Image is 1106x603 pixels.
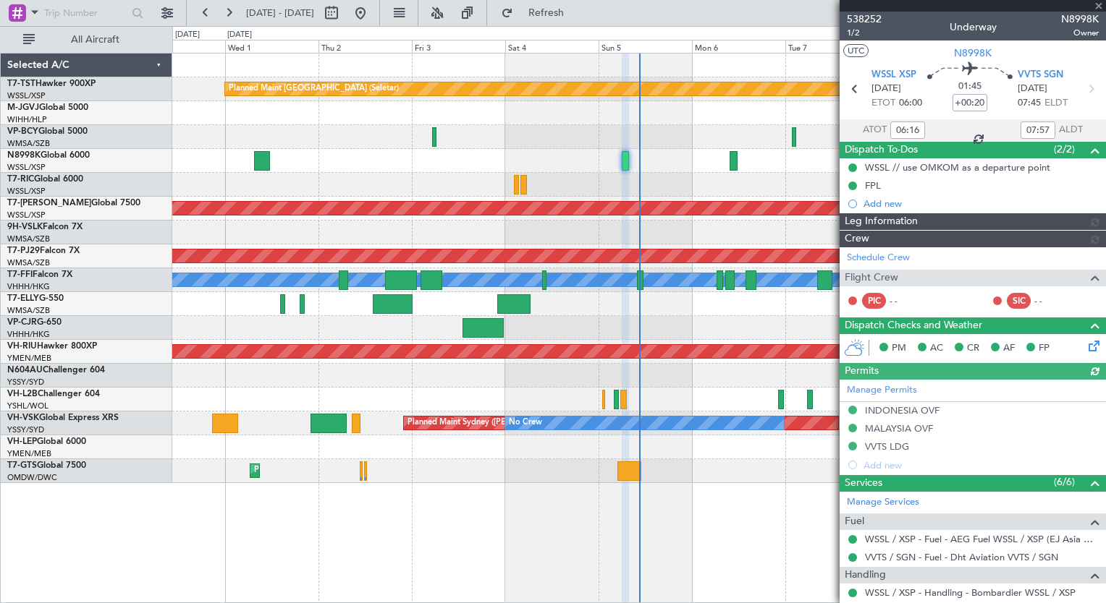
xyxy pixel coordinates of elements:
a: VH-RIUHawker 800XP [7,342,97,351]
span: VP-CJR [7,318,37,327]
a: VHHH/HKG [7,329,50,340]
span: FP [1039,341,1050,356]
a: YMEN/MEB [7,448,51,459]
span: (2/2) [1054,142,1075,157]
span: Fuel [845,513,864,530]
a: T7-PJ29Falcon 7X [7,247,80,255]
div: Sat 4 [505,40,599,53]
div: Sun 5 [599,40,692,53]
span: T7-TST [7,80,35,88]
div: Add new [864,197,1099,210]
a: YSHL/WOL [7,401,48,411]
div: Thu 2 [318,40,412,53]
span: Handling [845,567,886,583]
span: CR [967,341,979,356]
span: Owner [1061,27,1099,39]
a: YSSY/SYD [7,424,44,435]
button: UTC [843,44,869,57]
span: N8998K [1061,12,1099,27]
a: T7-GTSGlobal 7500 [7,461,86,470]
span: AC [930,341,943,356]
span: Services [845,475,882,492]
span: 1/2 [847,27,882,39]
span: WSSL XSP [871,68,916,82]
span: T7-[PERSON_NAME] [7,199,91,208]
button: Refresh [494,1,581,25]
a: T7-[PERSON_NAME]Global 7500 [7,199,140,208]
div: Planned Maint [GEOGRAPHIC_DATA] (Seletar) [229,78,399,100]
span: 06:00 [899,96,922,111]
a: T7-ELLYG-550 [7,294,64,303]
a: 9H-VSLKFalcon 7X [7,223,83,231]
a: WSSL/XSP [7,90,46,101]
span: N604AU [7,366,43,375]
span: [DATE] - [DATE] [246,7,314,20]
a: WMSA/SZB [7,138,50,149]
span: ETOT [871,96,895,111]
span: Dispatch To-Dos [845,142,918,158]
div: Tue 7 [785,40,879,53]
span: ALDT [1059,123,1083,137]
span: N8998K [7,151,41,160]
div: [DATE] [175,29,200,41]
a: VP-BCYGlobal 5000 [7,127,88,136]
span: N8998K [954,46,992,61]
div: FPL [865,179,881,192]
a: WMSA/SZB [7,234,50,244]
span: 07:45 [1018,96,1041,111]
span: VH-RIU [7,342,37,351]
div: Planned Maint Sydney ([PERSON_NAME] Intl) [408,412,575,434]
a: YSSY/SYD [7,377,44,388]
a: N604AUChallenger 604 [7,366,105,375]
a: WSSL / XSP - Fuel - AEG Fuel WSSL / XSP (EJ Asia Only) [865,533,1099,545]
span: VH-LEP [7,437,37,446]
span: Refresh [516,8,577,18]
a: T7-TSTHawker 900XP [7,80,96,88]
span: VH-VSK [7,414,39,422]
a: WSSL/XSP [7,186,46,197]
a: VVTS / SGN - Fuel - Dht Aviation VVTS / SGN [865,551,1058,563]
span: T7-ELLY [7,294,39,303]
span: T7-RIC [7,175,34,184]
a: VHHH/HKG [7,281,50,292]
div: Fri 3 [412,40,505,53]
div: Mon 6 [692,40,785,53]
span: [DATE] [1018,82,1047,96]
a: YMEN/MEB [7,353,51,364]
span: T7-FFI [7,270,33,279]
span: ATOT [863,123,887,137]
span: AF [1003,341,1015,356]
a: T7-RICGlobal 6000 [7,175,83,184]
span: ELDT [1044,96,1068,111]
span: 9H-VSLK [7,223,43,231]
a: M-JGVJGlobal 5000 [7,103,88,112]
a: WMSA/SZB [7,257,50,268]
span: [DATE] [871,82,901,96]
span: VP-BCY [7,127,38,136]
span: VH-L2B [7,390,38,398]
span: T7-PJ29 [7,247,40,255]
a: T7-FFIFalcon 7X [7,270,72,279]
a: WMSA/SZB [7,305,50,316]
a: VH-VSKGlobal Express XRS [7,414,119,422]
div: Wed 1 [225,40,318,53]
div: [DATE] [227,29,252,41]
a: WIHH/HLP [7,114,47,125]
span: (6/6) [1054,474,1075,489]
span: VVTS SGN [1018,68,1063,82]
span: 538252 [847,12,882,27]
a: WSSL/XSP [7,210,46,221]
div: WSSL // use OMKOM as a departure point [865,161,1050,174]
span: 01:45 [958,80,982,94]
a: WSSL / XSP - Handling - Bombardier WSSL / XSP [865,586,1076,599]
div: Underway [950,20,997,35]
a: VP-CJRG-650 [7,318,62,327]
span: M-JGVJ [7,103,39,112]
div: Planned Maint Dubai (Al Maktoum Intl) [254,460,397,482]
a: VH-LEPGlobal 6000 [7,437,86,446]
a: WSSL/XSP [7,162,46,173]
button: All Aircraft [16,28,157,51]
a: N8998KGlobal 6000 [7,151,90,160]
div: No Crew [509,412,542,434]
span: T7-GTS [7,461,37,470]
